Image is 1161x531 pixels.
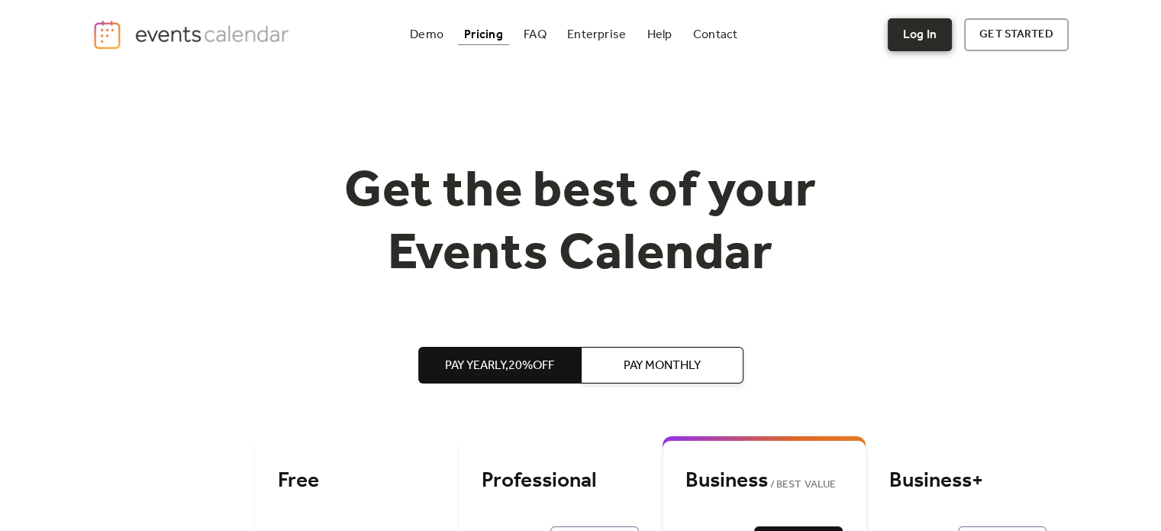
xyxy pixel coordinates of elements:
a: Demo [404,24,450,45]
div: Pricing [464,31,503,39]
div: Business [685,468,843,494]
div: FAQ [524,31,547,39]
div: Free [278,468,435,494]
a: get started [964,18,1069,51]
a: FAQ [518,24,553,45]
div: Business+ [889,468,1047,494]
button: Pay Yearly,20%off [418,347,581,384]
span: Pay Yearly, 20% off [445,357,554,375]
span: BEST VALUE [768,476,836,494]
a: Contact [687,24,744,45]
div: Demo [410,31,443,39]
div: Professional [482,468,639,494]
a: Log In [888,18,952,51]
div: Help [647,31,672,39]
a: Enterprise [561,24,632,45]
a: home [92,19,294,50]
div: Contact [693,31,738,39]
span: Pay Monthly [624,357,701,375]
div: Enterprise [567,31,626,39]
button: Pay Monthly [581,347,743,384]
a: Pricing [458,24,509,45]
a: Help [641,24,679,45]
h1: Get the best of your Events Calendar [288,161,874,286]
